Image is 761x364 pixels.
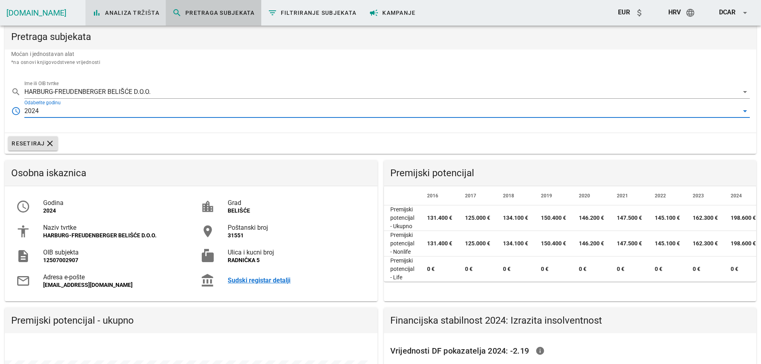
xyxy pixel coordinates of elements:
[686,205,724,231] td: 162.300 €
[16,249,30,263] i: description
[610,231,648,257] td: 147.500 €
[685,8,695,18] i: language
[668,8,681,16] span: hrv
[610,205,648,231] td: 147.500 €
[369,8,415,18] span: Kampanje
[45,139,55,148] i: clear
[534,205,572,231] td: 150.400 €
[610,257,648,282] td: 0 €
[618,8,630,16] span: EUR
[16,199,30,214] i: access_time
[686,231,724,257] td: 162.300 €
[201,273,215,288] i: account_balance
[534,231,572,257] td: 150.400 €
[534,186,572,205] th: 2019
[92,8,159,18] span: Analiza tržišta
[5,308,378,333] div: Premijski potencijal - ukupno
[465,193,476,199] span: 2017
[24,100,61,106] label: Odaberite godinu
[693,193,704,199] span: 2023
[740,8,750,18] i: arrow_drop_down
[421,205,459,231] td: 131.400 €
[228,249,366,256] div: Ulica i kucni broj
[11,87,21,97] i: search
[201,249,215,263] i: markunread_mailbox
[459,205,497,231] td: 125.000 €
[421,231,459,257] td: 131.400 €
[43,199,181,207] div: Godina
[172,8,182,18] i: search
[384,205,421,231] td: Premijski potencijal - Ukupno
[16,274,30,288] i: mail_outline
[572,257,610,282] td: 0 €
[572,186,610,205] th: 2020
[384,257,421,282] td: Premijski potencijal - Life
[228,276,366,284] a: Sudski registar detalji
[43,257,181,264] div: 12507002907
[459,257,497,282] td: 0 €
[16,224,30,239] i: accessibility
[228,224,366,231] div: Poštanski broj
[43,249,181,256] div: OIB subjekta
[43,282,181,288] div: [EMAIL_ADDRESS][DOMAIN_NAME]
[503,193,514,199] span: 2018
[8,136,58,151] button: Resetiraj
[5,160,378,186] div: Osobna iskaznica
[497,257,534,282] td: 0 €
[92,8,101,18] i: bar_chart
[201,199,215,214] i: location_city
[228,199,366,207] div: Grad
[497,205,534,231] td: 134.100 €
[617,193,628,199] span: 2021
[421,186,459,205] th: 2016
[172,8,255,18] span: Pretraga subjekata
[459,186,497,205] th: 2017
[369,8,379,18] i: campaign
[228,207,366,214] div: BELIŠĆE
[534,257,572,282] td: 0 €
[201,224,215,239] i: room
[24,105,750,117] div: Odaberite godinu2024
[648,257,686,282] td: 0 €
[11,58,750,66] div: *na osnovi knjigovodstvene vrijednosti
[384,308,757,333] div: Financijska stabilnost 2024: Izrazita insolventnost
[610,186,648,205] th: 2021
[655,193,666,199] span: 2022
[384,160,757,186] div: Premijski potencijal
[541,193,552,199] span: 2019
[43,224,181,231] div: Naziv tvrtke
[384,231,421,257] td: Premijski potencijal - Nonlife
[648,205,686,231] td: 145.100 €
[731,193,742,199] span: 2024
[572,231,610,257] td: 146.200 €
[228,232,366,239] div: 31551
[421,257,459,282] td: 0 €
[497,186,534,205] th: 2018
[686,186,724,205] th: 2023
[648,231,686,257] td: 145.100 €
[43,207,181,214] div: 2024
[427,193,438,199] span: 2016
[686,257,724,282] td: 0 €
[268,8,277,18] i: filter_list
[459,231,497,257] td: 125.000 €
[497,231,534,257] td: 134.100 €
[24,81,59,87] label: Ime ili OIB tvrtke
[535,346,545,356] i: info
[43,232,181,239] div: HARBURG-FREUDENBERGER BELIŠĆE D.O.O.
[5,24,756,50] div: Pretraga subjekata
[740,87,750,97] i: arrow_drop_down
[11,139,55,148] span: Resetiraj
[24,107,39,115] div: 2024
[11,106,21,116] i: access_time
[635,8,644,18] i: attach_money
[719,8,735,16] span: dcar
[5,50,756,73] div: Moćan i jednostavan alat
[579,193,590,199] span: 2020
[228,257,366,264] div: RADNIČKA 5
[43,273,181,281] div: Adresa e-pošte
[572,205,610,231] td: 146.200 €
[740,106,750,116] i: arrow_drop_down
[648,186,686,205] th: 2022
